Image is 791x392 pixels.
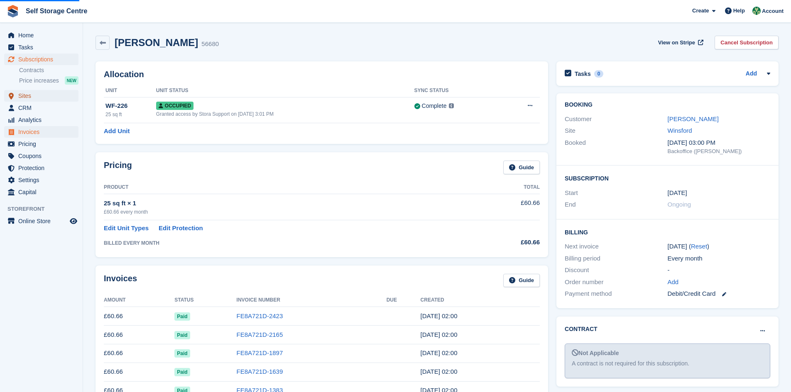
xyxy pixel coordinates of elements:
[565,242,667,251] div: Next invoice
[104,127,130,136] a: Add Unit
[4,29,78,41] a: menu
[565,325,598,334] h2: Contract
[18,186,68,198] span: Capital
[4,150,78,162] a: menu
[174,294,236,307] th: Status
[18,126,68,138] span: Invoices
[668,254,770,263] div: Every month
[565,254,667,263] div: Billing period
[19,66,78,74] a: Contracts
[7,5,19,17] img: stora-icon-8386f47178a22dfd0bd8f6a31ec36ba5ce8667c1dd55bd0f319d3a0aa187defe.svg
[237,312,283,319] a: FE8A721D-2423
[421,368,458,375] time: 2025-05-11 01:00:31 UTC
[4,186,78,198] a: menu
[746,69,757,79] a: Add
[422,102,447,110] div: Complete
[565,265,667,275] div: Discount
[4,138,78,150] a: menu
[692,7,709,15] span: Create
[104,274,137,287] h2: Invoices
[104,70,540,79] h2: Allocation
[658,39,695,47] span: View on Stripe
[174,349,190,358] span: Paid
[104,363,174,381] td: £60.66
[503,274,540,287] a: Guide
[715,36,779,49] a: Cancel Subscription
[565,289,667,299] div: Payment method
[762,7,784,15] span: Account
[18,174,68,186] span: Settings
[4,90,78,102] a: menu
[65,76,78,85] div: NEW
[470,194,540,220] td: £60.66
[565,228,770,236] h2: Billing
[668,115,719,122] a: [PERSON_NAME]
[18,29,68,41] span: Home
[668,127,692,134] a: Winsford
[105,101,156,111] div: WF-226
[174,312,190,321] span: Paid
[104,224,149,233] a: Edit Unit Types
[18,114,68,126] span: Analytics
[19,77,59,85] span: Price increases
[668,242,770,251] div: [DATE] ( )
[668,138,770,148] div: [DATE] 03:00 PM
[4,102,78,114] a: menu
[18,54,68,65] span: Subscriptions
[156,102,193,110] span: Occupied
[655,36,705,49] a: View on Stripe
[104,239,470,247] div: BILLED EVERY MONTH
[668,201,691,208] span: Ongoing
[18,138,68,150] span: Pricing
[104,84,156,97] th: Unit
[565,188,667,198] div: Start
[237,349,283,356] a: FE8A721D-1897
[565,138,667,156] div: Booked
[565,174,770,182] h2: Subscription
[421,349,458,356] time: 2025-06-11 01:00:55 UTC
[572,359,763,368] div: A contract is not required for this subscription.
[104,199,470,208] div: 25 sq ft × 1
[733,7,745,15] span: Help
[18,162,68,174] span: Protection
[503,161,540,174] a: Guide
[18,215,68,227] span: Online Store
[421,331,458,338] time: 2025-07-11 01:00:10 UTC
[104,344,174,363] td: £60.66
[104,326,174,344] td: £60.66
[668,289,770,299] div: Debit/Credit Card
[421,294,540,307] th: Created
[565,114,667,124] div: Customer
[572,349,763,358] div: Not Applicable
[668,188,687,198] time: 2024-11-11 01:00:00 UTC
[18,150,68,162] span: Coupons
[668,265,770,275] div: -
[69,216,78,226] a: Preview store
[4,174,78,186] a: menu
[174,368,190,376] span: Paid
[565,200,667,209] div: End
[115,37,198,48] h2: [PERSON_NAME]
[104,294,174,307] th: Amount
[104,181,470,194] th: Product
[668,278,679,287] a: Add
[104,208,470,216] div: £60.66 every month
[4,41,78,53] a: menu
[7,205,83,213] span: Storefront
[752,7,761,15] img: Neil Taylor
[4,114,78,126] a: menu
[594,70,604,78] div: 0
[565,102,770,108] h2: Booking
[22,4,91,18] a: Self Storage Centre
[18,90,68,102] span: Sites
[449,103,454,108] img: icon-info-grey-7440780725fd019a000dd9b08b2336e03edf1995a4989e88bcd33f0948082b44.svg
[104,161,132,174] h2: Pricing
[156,110,414,118] div: Granted access by Stora Support on [DATE] 3:01 PM
[575,70,591,78] h2: Tasks
[237,294,387,307] th: Invoice Number
[4,54,78,65] a: menu
[18,41,68,53] span: Tasks
[18,102,68,114] span: CRM
[156,84,414,97] th: Unit Status
[421,312,458,319] time: 2025-08-11 01:00:39 UTC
